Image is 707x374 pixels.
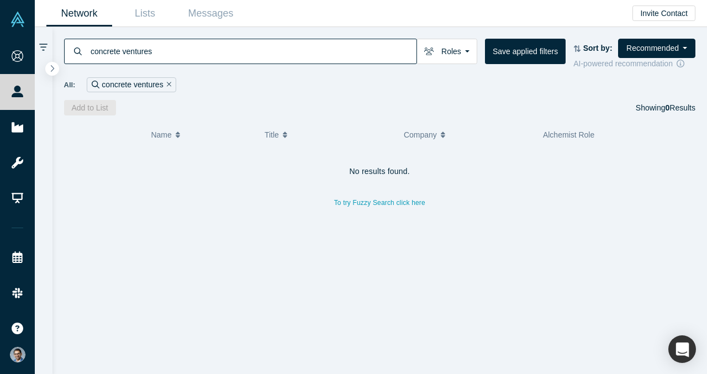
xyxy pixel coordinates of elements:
button: Save applied filters [485,39,566,64]
button: Company [404,123,531,146]
div: AI-powered recommendation [573,58,695,70]
div: Showing [636,100,695,115]
a: Lists [112,1,178,27]
strong: 0 [666,103,670,112]
img: VP Singh's Account [10,347,25,362]
div: concrete ventures [87,77,176,92]
button: To try Fuzzy Search click here [326,196,433,210]
a: Network [46,1,112,27]
button: Add to List [64,100,116,115]
span: Title [265,123,279,146]
a: Messages [178,1,244,27]
button: Name [151,123,253,146]
button: Recommended [618,39,695,58]
button: Roles [416,39,477,64]
button: Remove Filter [163,78,172,91]
span: Company [404,123,437,146]
h4: No results found. [64,167,696,176]
strong: Sort by: [583,44,613,52]
button: Invite Contact [632,6,695,21]
span: All: [64,80,76,91]
span: Results [666,103,695,112]
span: Alchemist Role [543,130,594,139]
span: Name [151,123,171,146]
button: Title [265,123,392,146]
input: Search by name, title, company, summary, expertise, investment criteria or topics of focus [89,38,416,64]
img: Alchemist Vault Logo [10,12,25,27]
